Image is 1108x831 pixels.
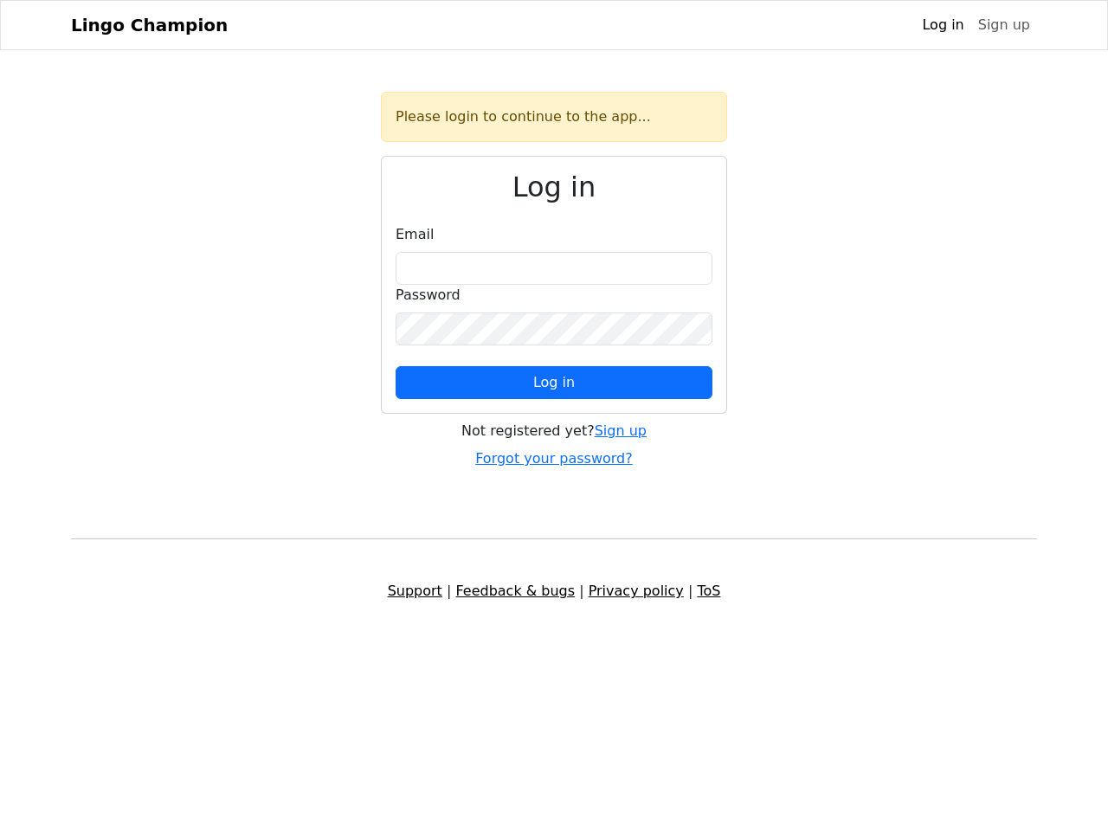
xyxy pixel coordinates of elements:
a: Forgot your password? [475,450,633,467]
div: | | | [61,581,1047,602]
a: ToS [697,583,720,599]
span: Log in [533,374,575,390]
button: Log in [396,366,712,399]
div: Not registered yet? [381,421,727,441]
label: Email [396,224,434,245]
div: Please login to continue to the app... [381,92,727,142]
label: Password [396,285,461,306]
a: Support [388,583,442,599]
a: Lingo Champion [71,8,228,42]
a: Sign up [595,422,647,439]
a: Feedback & bugs [455,583,575,599]
a: Privacy policy [589,583,684,599]
h2: Log in [396,171,712,203]
a: Sign up [971,8,1037,42]
a: Log in [915,8,970,42]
